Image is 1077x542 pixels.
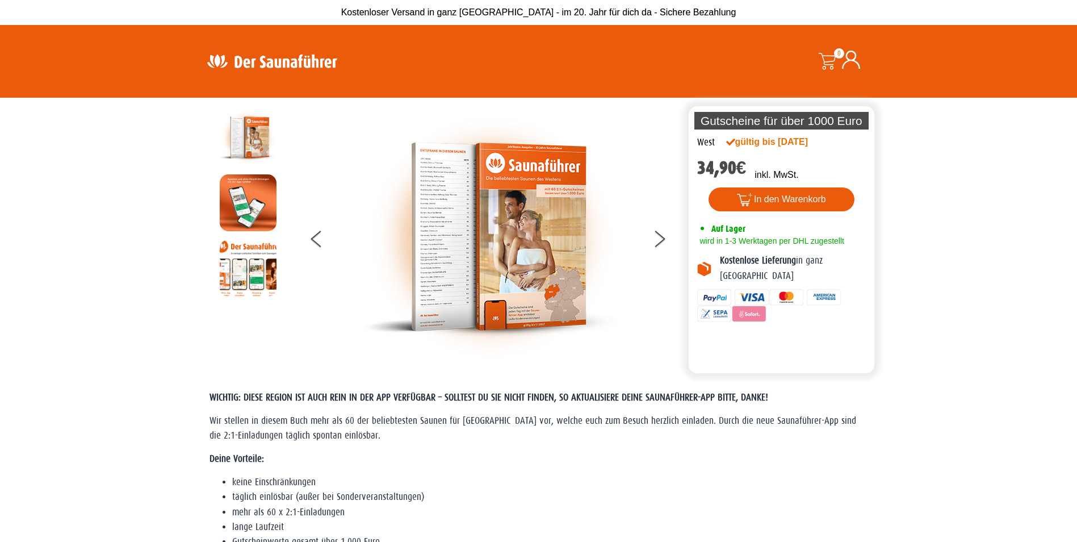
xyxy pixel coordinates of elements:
[220,109,276,166] img: der-saunafuehrer-2025-west
[209,392,768,403] span: WICHTIG: DIESE REGION IST AUCH REIN IN DER APP VERFÜGBAR – SOLLTEST DU SIE NICHT FINDEN, SO AKTUA...
[209,453,264,464] strong: Deine Vorteile:
[736,157,747,178] span: €
[364,109,619,365] img: der-saunafuehrer-2025-west
[834,48,844,59] span: 0
[220,240,276,297] img: Anleitung7tn
[694,112,869,130] p: Gutscheine für über 1000 Euro
[755,168,798,182] p: inkl. MwSt.
[697,236,844,245] span: wird in 1-3 Werktagen per DHL zugestellt
[709,187,854,211] button: In den Warenkorb
[341,7,736,17] span: Kostenloser Versand in ganz [GEOGRAPHIC_DATA] - im 20. Jahr für dich da - Sichere Bezahlung
[232,490,868,505] li: täglich einlösbar (außer bei Sonderveranstaltungen)
[232,520,868,535] li: lange Laufzeit
[720,255,796,266] b: Kostenlose Lieferung
[726,135,833,149] div: gültig bis [DATE]
[232,475,868,490] li: keine Einschränkungen
[720,253,866,283] p: in ganz [GEOGRAPHIC_DATA]
[697,135,715,150] div: West
[697,157,747,178] bdi: 34,90
[209,415,856,441] span: Wir stellen in diesem Buch mehr als 60 der beliebtesten Saunen für [GEOGRAPHIC_DATA] vor, welche ...
[220,174,276,231] img: MOCKUP-iPhone_regional
[711,223,745,234] span: Auf Lager
[232,505,868,520] li: mehr als 60 x 2:1-Einladungen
